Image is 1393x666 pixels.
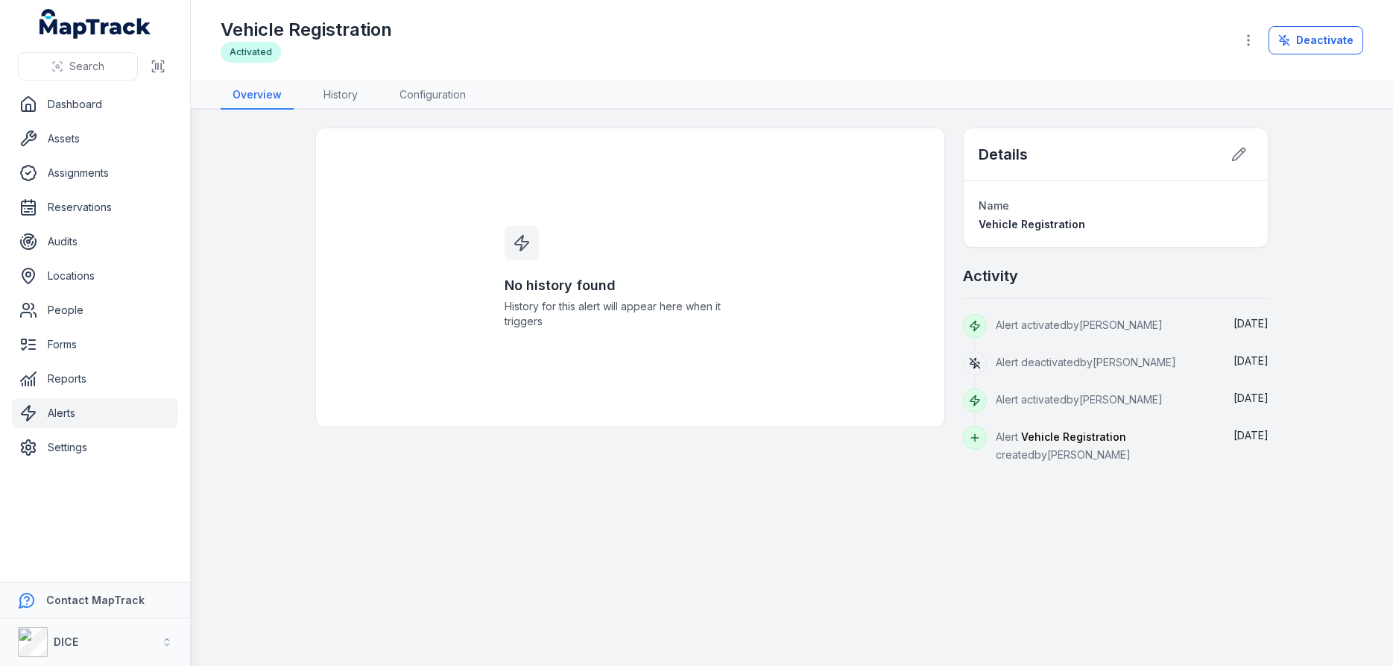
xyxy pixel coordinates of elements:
[996,430,1131,461] span: Alert created by [PERSON_NAME]
[18,52,138,81] button: Search
[1234,317,1269,330] time: 10/09/2025, 7:15:36 am
[12,124,178,154] a: Assets
[1234,354,1269,367] span: [DATE]
[1234,429,1269,442] span: [DATE]
[46,594,145,606] strong: Contact MapTrack
[996,356,1176,368] span: Alert deactivated by [PERSON_NAME]
[979,199,1009,212] span: Name
[505,275,755,296] h3: No history found
[12,261,178,291] a: Locations
[505,299,755,329] span: History for this alert will appear here when it triggers
[40,9,151,39] a: MapTrack
[963,266,1018,286] h2: Activity
[1021,430,1126,443] span: Vehicle Registration
[1234,392,1269,404] time: 10/09/2025, 7:14:17 am
[1269,26,1363,54] button: Deactivate
[12,295,178,325] a: People
[996,393,1163,406] span: Alert activated by [PERSON_NAME]
[12,433,178,462] a: Settings
[12,398,178,428] a: Alerts
[12,364,178,394] a: Reports
[54,635,78,648] strong: DICE
[12,330,178,359] a: Forms
[12,89,178,119] a: Dashboard
[979,218,1085,230] span: Vehicle Registration
[221,42,281,63] div: Activated
[12,158,178,188] a: Assignments
[312,81,370,110] a: History
[1234,429,1269,442] time: 10/09/2025, 7:11:47 am
[979,144,1028,165] h2: Details
[1234,317,1269,330] span: [DATE]
[12,192,178,222] a: Reservations
[69,59,104,74] span: Search
[221,18,392,42] h1: Vehicle Registration
[12,227,178,257] a: Audits
[1234,354,1269,367] time: 10/09/2025, 7:14:49 am
[388,81,478,110] a: Configuration
[1234,392,1269,404] span: [DATE]
[996,318,1163,331] span: Alert activated by [PERSON_NAME]
[221,81,294,110] a: Overview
